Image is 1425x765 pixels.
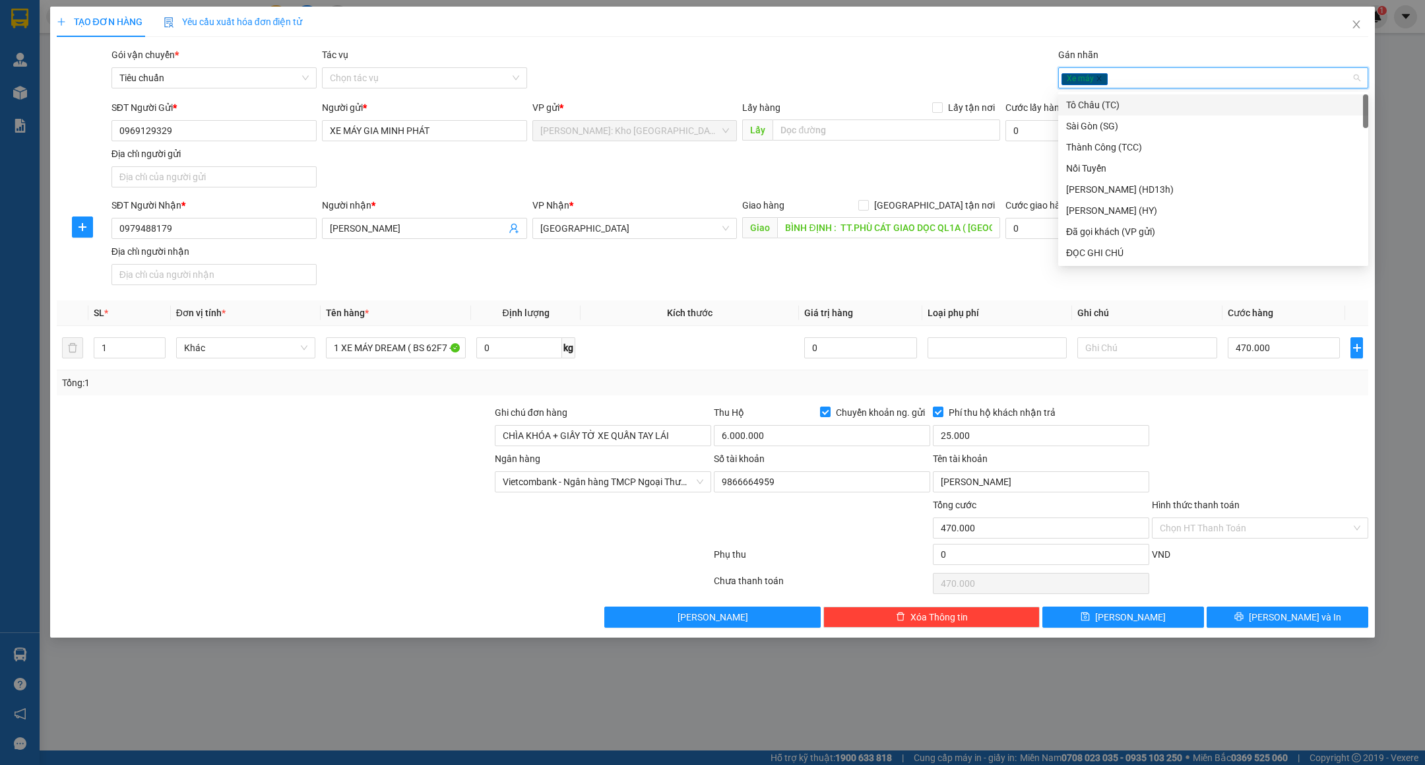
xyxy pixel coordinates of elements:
[1005,218,1158,239] input: Cước giao hàng
[1058,242,1368,263] div: ĐỌC GHI CHÚ
[896,612,905,622] span: delete
[933,500,976,510] span: Tổng cước
[495,453,540,464] label: Ngân hàng
[1058,116,1368,137] div: Sài Gòn (SG)
[1228,308,1273,318] span: Cước hàng
[714,471,930,492] input: Số tài khoản
[1061,73,1108,85] span: Xe máy
[933,453,988,464] label: Tên tài khoản
[1351,19,1362,30] span: close
[742,102,780,113] span: Lấy hàng
[503,472,703,492] span: Vietcombank - Ngân hàng TMCP Ngoại Thương Việt Nam
[742,217,777,238] span: Giao
[869,198,1000,213] span: [GEOGRAPHIC_DATA] tận nơi
[176,308,226,318] span: Đơn vị tính
[1058,94,1368,116] div: Tô Châu (TC)
[1152,500,1240,510] label: Hình thức thanh toán
[742,119,773,141] span: Lấy
[773,119,1000,141] input: Dọc đường
[1066,140,1360,154] div: Thành Công (TCC)
[943,405,1061,420] span: Phí thu hộ khách nhận trả
[742,200,784,211] span: Giao hàng
[1005,120,1158,141] input: Cước lấy hàng
[111,147,317,161] div: Địa chỉ người gửi
[910,610,968,624] span: Xóa Thông tin
[540,121,730,141] span: Hồ Chí Minh: Kho Thủ Đức & Quận 9
[184,338,308,358] span: Khác
[111,244,317,259] div: Địa chỉ người nhận
[1058,50,1098,60] label: Gán nhãn
[532,100,738,115] div: VP gửi
[502,308,549,318] span: Định lượng
[1207,607,1368,628] button: printer[PERSON_NAME] và In
[540,218,730,238] span: Bình Định
[1066,119,1360,133] div: Sài Gòn (SG)
[1249,610,1341,624] span: [PERSON_NAME] và In
[1110,70,1112,86] input: Gán nhãn
[714,407,744,418] span: Thu Hộ
[1058,200,1368,221] div: Hoàng Yến (HY)
[1066,224,1360,239] div: Đã gọi khách (VP gửi)
[1042,607,1204,628] button: save[PERSON_NAME]
[1338,7,1375,44] button: Close
[714,453,765,464] label: Số tài khoản
[804,337,916,358] input: 0
[823,607,1040,628] button: deleteXóa Thông tin
[1058,158,1368,179] div: Nối Tuyến
[322,50,348,60] label: Tác vụ
[1058,179,1368,200] div: Huy Dương (HD13h)
[322,198,527,213] div: Người nhận
[1005,102,1065,113] label: Cước lấy hàng
[1058,221,1368,242] div: Đã gọi khách (VP gửi)
[1350,337,1363,358] button: plus
[119,68,309,88] span: Tiêu chuẩn
[1095,610,1166,624] span: [PERSON_NAME]
[57,17,142,27] span: TẠO ĐƠN HÀNG
[532,200,569,211] span: VP Nhận
[1066,161,1360,176] div: Nối Tuyến
[164,17,303,27] span: Yêu cầu xuất hóa đơn điện tử
[1066,182,1360,197] div: [PERSON_NAME] (HD13h)
[1234,612,1244,622] span: printer
[712,547,932,570] div: Phụ thu
[62,376,550,390] div: Tổng: 1
[57,17,66,26] span: plus
[1096,75,1102,82] span: close
[1005,200,1071,211] label: Cước giao hàng
[1058,137,1368,158] div: Thành Công (TCC)
[804,308,853,318] span: Giá trị hàng
[712,574,932,597] div: Chưa thanh toán
[831,405,930,420] span: Chuyển khoản ng. gửi
[326,308,369,318] span: Tên hàng
[111,198,317,213] div: SĐT Người Nhận
[777,217,1000,238] input: Dọc đường
[111,166,317,187] input: Địa chỉ của người gửi
[111,264,317,285] input: Địa chỉ của người nhận
[604,607,821,628] button: [PERSON_NAME]
[495,407,567,418] label: Ghi chú đơn hàng
[73,222,92,232] span: plus
[111,100,317,115] div: SĐT Người Gửi
[667,308,712,318] span: Kích thước
[326,337,466,358] input: VD: Bàn, Ghế
[164,17,174,28] img: icon
[943,100,1000,115] span: Lấy tận nơi
[1066,98,1360,112] div: Tô Châu (TC)
[1351,343,1362,353] span: plus
[562,337,575,358] span: kg
[1066,246,1360,260] div: ĐỌC GHI CHÚ
[495,425,711,446] input: Ghi chú đơn hàng
[111,50,179,60] span: Gói vận chuyển
[922,300,1073,326] th: Loại phụ phí
[509,223,519,234] span: user-add
[1081,612,1090,622] span: save
[1072,300,1222,326] th: Ghi chú
[1066,203,1360,218] div: [PERSON_NAME] (HY)
[72,216,93,238] button: plus
[62,337,83,358] button: delete
[94,308,104,318] span: SL
[1152,549,1170,560] span: VND
[933,471,1149,492] input: Tên tài khoản
[1077,337,1217,358] input: Ghi Chú
[322,100,527,115] div: Người gửi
